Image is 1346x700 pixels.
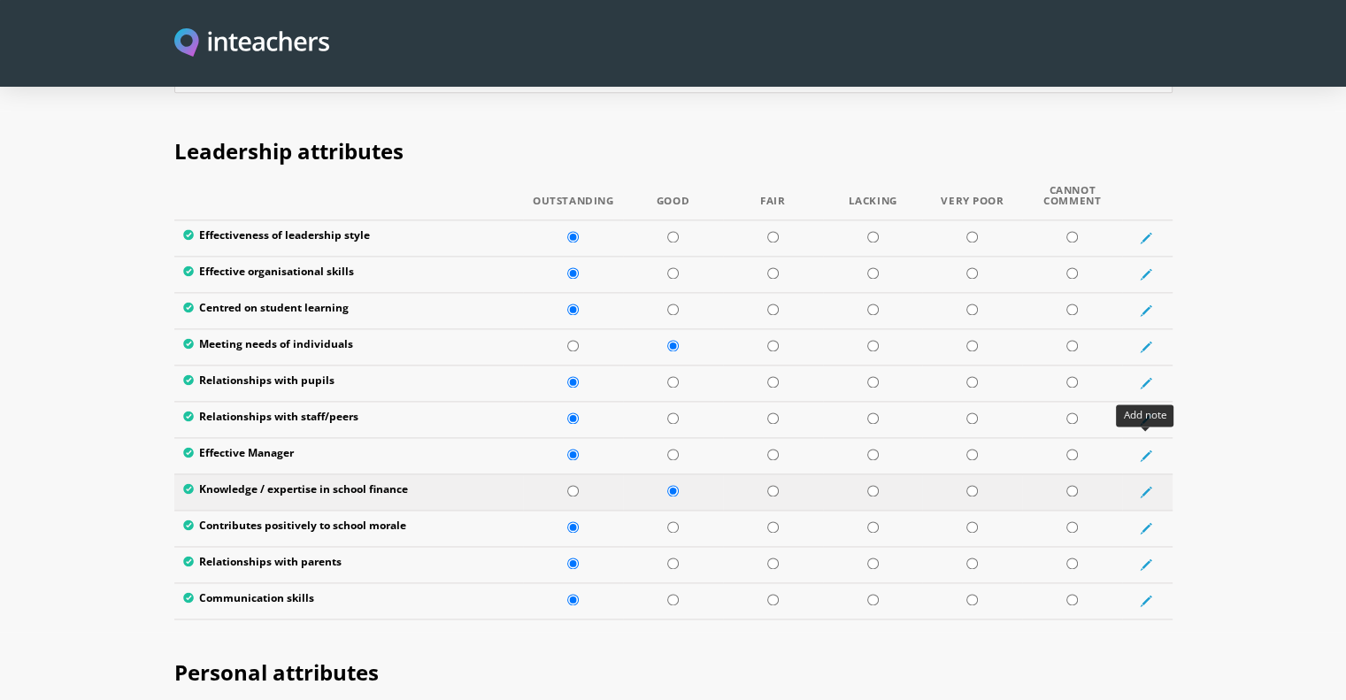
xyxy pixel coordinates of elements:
[723,185,823,220] th: Fair
[1116,404,1173,427] div: Add note
[174,658,379,687] span: Personal attributes
[183,519,515,537] label: Contributes positively to school morale
[623,185,723,220] th: Good
[183,265,515,283] label: Effective organisational skills
[183,338,515,356] label: Meeting needs of individuals
[183,229,515,247] label: Effectiveness of leadership style
[174,28,330,59] img: Inteachers
[183,447,515,465] label: Effective Manager
[922,185,1022,220] th: Very Poor
[183,411,515,428] label: Relationships with staff/peers
[523,185,623,220] th: Outstanding
[183,592,515,610] label: Communication skills
[823,185,923,220] th: Lacking
[174,136,404,165] span: Leadership attributes
[1022,185,1122,220] th: Cannot Comment
[183,483,515,501] label: Knowledge / expertise in school finance
[183,302,515,319] label: Centred on student learning
[183,374,515,392] label: Relationships with pupils
[183,556,515,573] label: Relationships with parents
[174,28,330,59] a: Visit this site's homepage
